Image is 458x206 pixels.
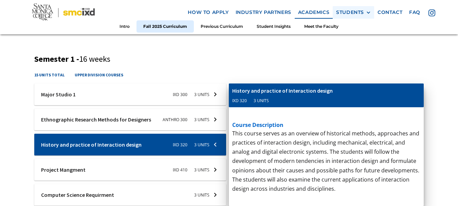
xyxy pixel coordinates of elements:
[406,6,424,19] a: faq
[184,6,232,19] a: how to apply
[194,20,250,33] a: Previous Curriculum
[113,20,136,33] a: Intro
[297,20,345,33] a: Meet the Faculty
[232,6,295,19] a: industry partners
[136,20,194,33] a: Fall 2025 Curriculum
[75,72,123,78] h4: upper division courses
[374,6,406,19] a: contact
[79,54,110,64] span: 16 weeks
[336,10,371,15] div: STUDENTS
[250,20,297,33] a: Student Insights
[32,3,94,22] img: Santa Monica College - SMC IxD logo
[336,10,364,15] div: STUDENTS
[428,9,435,16] img: icon - instagram
[295,6,333,19] a: Academics
[34,54,424,64] h3: Semester 1 -
[34,72,65,78] h4: 15 units total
